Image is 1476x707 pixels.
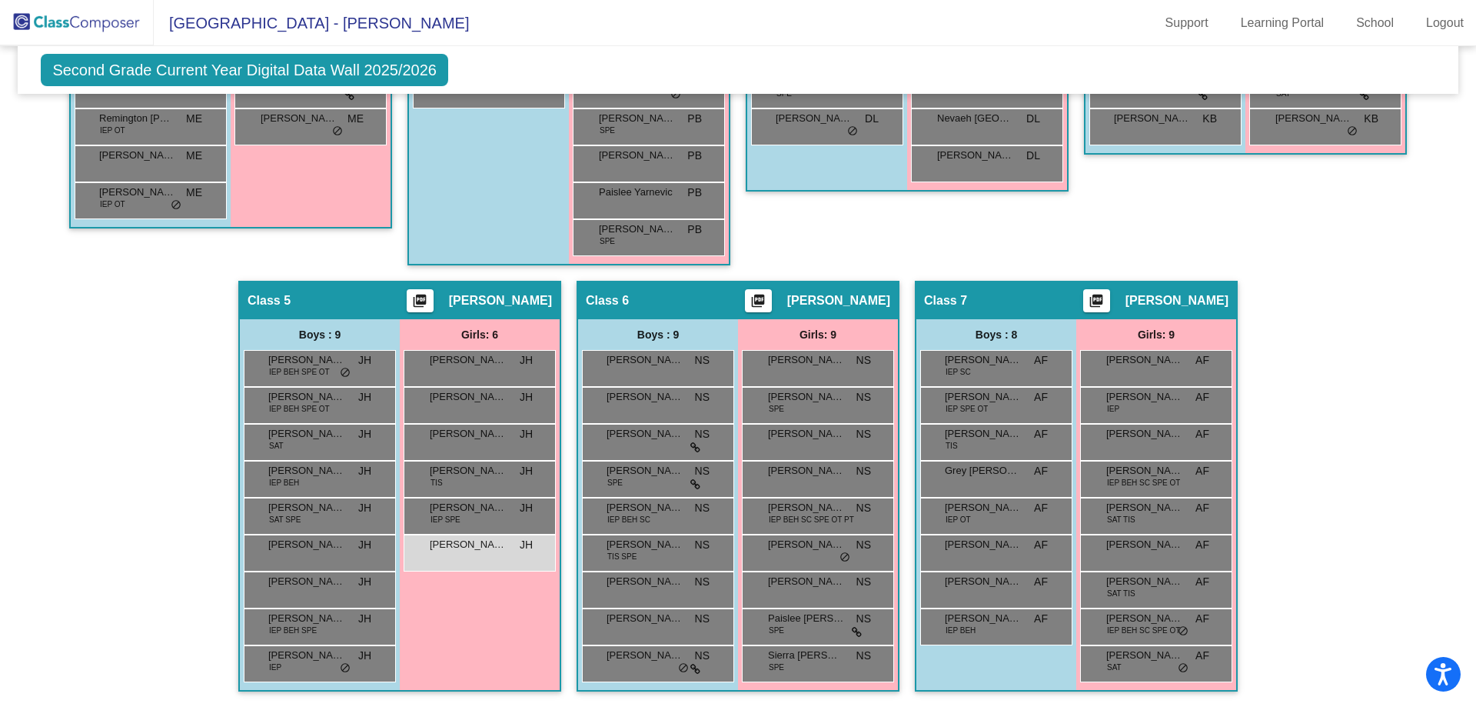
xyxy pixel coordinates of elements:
[430,389,507,405] span: [PERSON_NAME]
[945,611,1022,626] span: [PERSON_NAME]
[430,352,507,368] span: [PERSON_NAME]
[1106,463,1183,479] span: [PERSON_NAME]
[269,662,281,673] span: IEP
[1195,537,1209,553] span: AF
[768,389,845,405] span: [PERSON_NAME]
[99,148,176,163] span: [PERSON_NAME]
[768,611,845,626] span: Paislee [PERSON_NAME]
[599,111,676,126] span: [PERSON_NAME]
[347,111,364,127] span: ME
[768,537,845,552] span: [PERSON_NAME]
[1106,574,1183,589] span: [PERSON_NAME]
[1106,648,1183,663] span: [PERSON_NAME]
[186,185,202,201] span: ME
[768,648,845,663] span: Sierra [PERSON_NAME]
[269,366,330,378] span: IEP BEH SPE OT
[695,611,710,627] span: NS
[1414,11,1476,35] a: Logout
[607,463,683,479] span: [PERSON_NAME]
[1076,319,1236,350] div: Girls: 9
[945,574,1022,589] span: [PERSON_NAME]
[1107,403,1119,415] span: IEP
[1195,463,1209,479] span: AF
[248,293,291,308] span: Class 5
[1178,625,1188,638] span: do_not_disturb_alt
[768,463,845,479] span: [PERSON_NAME]
[1083,289,1110,312] button: Print Students Details
[1107,588,1135,599] span: SAT TIS
[1107,477,1180,489] span: IEP BEH SC SPE OT
[520,463,533,479] span: JH
[1034,611,1048,627] span: AF
[261,111,337,126] span: [PERSON_NAME]
[268,426,345,442] span: [PERSON_NAME] (DJ) [PERSON_NAME]
[687,185,702,201] span: PB
[695,574,710,590] span: NS
[268,500,345,515] span: [PERSON_NAME]
[1195,426,1209,442] span: AF
[1228,11,1337,35] a: Learning Portal
[520,389,533,405] span: JH
[520,537,533,553] span: JH
[1026,148,1040,164] span: DL
[171,199,181,212] span: do_not_disturb_alt
[1202,111,1217,127] span: KB
[1364,111,1378,127] span: KB
[738,319,898,350] div: Girls: 9
[430,426,507,442] span: [PERSON_NAME]
[787,293,890,308] span: [PERSON_NAME]
[1034,389,1048,405] span: AF
[1087,293,1105,315] mat-icon: picture_as_pdf
[268,352,345,368] span: [PERSON_NAME]
[946,625,976,636] span: IEP BEH
[695,426,710,442] span: NS
[856,574,871,590] span: NS
[768,352,845,368] span: [PERSON_NAME]
[520,500,533,516] span: JH
[186,111,202,127] span: ME
[269,477,299,489] span: IEP BEH
[916,319,1076,350] div: Boys : 8
[186,148,202,164] span: ME
[268,574,345,589] span: [PERSON_NAME]
[41,54,448,86] span: Second Grade Current Year Digital Data Wall 2025/2026
[856,500,871,516] span: NS
[99,111,176,126] span: Remington [PERSON_NAME]
[607,477,623,489] span: SPE
[607,352,683,368] span: [PERSON_NAME]
[945,352,1022,368] span: [PERSON_NAME]
[449,293,552,308] span: [PERSON_NAME]
[695,500,710,516] span: NS
[695,648,710,664] span: NS
[268,463,345,479] span: [PERSON_NAME]
[268,537,345,552] span: [PERSON_NAME]
[269,403,330,415] span: IEP BEH SPE OT
[1275,111,1352,126] span: [PERSON_NAME]
[268,389,345,405] span: [PERSON_NAME]
[1034,500,1048,516] span: AF
[776,111,853,126] span: [PERSON_NAME]
[340,367,351,379] span: do_not_disturb_alt
[1114,111,1191,126] span: [PERSON_NAME]
[687,111,702,127] span: PB
[607,648,683,663] span: [PERSON_NAME]
[1106,389,1183,405] span: [PERSON_NAME]
[358,537,371,553] span: JH
[1106,611,1183,626] span: [PERSON_NAME]
[411,293,429,315] mat-icon: picture_as_pdf
[607,611,683,626] span: [PERSON_NAME]
[1026,111,1040,127] span: DL
[946,440,958,452] span: TIS
[1034,426,1048,442] span: AF
[607,551,637,562] span: TIS SPE
[1034,537,1048,553] span: AF
[946,514,971,525] span: IEP OT
[945,426,1022,442] span: [PERSON_NAME] [PERSON_NAME]
[1106,352,1183,368] span: [PERSON_NAME]
[769,625,784,636] span: SPE
[856,537,871,553] span: NS
[358,500,371,516] span: JH
[358,574,371,590] span: JH
[607,574,683,589] span: [PERSON_NAME]
[268,611,345,626] span: [PERSON_NAME]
